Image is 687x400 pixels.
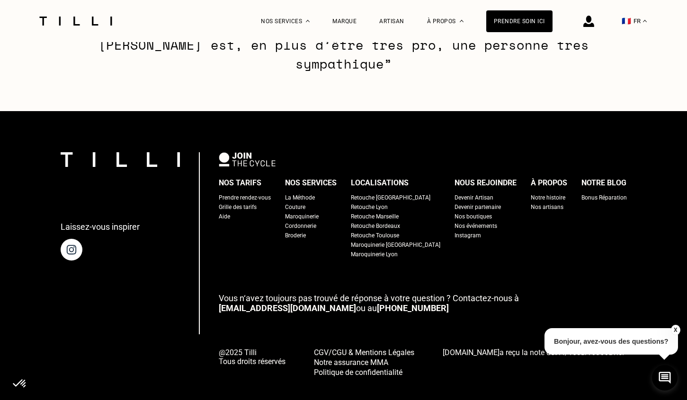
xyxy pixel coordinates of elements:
[455,221,497,231] a: Nos événements
[351,250,398,259] a: Maroquinerie Lyon
[219,152,276,166] img: logo Join The Cycle
[531,202,563,212] a: Nos artisans
[351,221,400,231] a: Retouche Bordeaux
[351,193,430,202] a: Retouche [GEOGRAPHIC_DATA]
[581,193,627,202] a: Bonus Réparation
[36,17,116,26] img: Logo du service de couturière Tilli
[379,18,404,25] a: Artisan
[306,20,310,22] img: Menu déroulant
[332,18,357,25] a: Marque
[61,222,140,232] p: Laissez-vous inspirer
[643,20,647,22] img: menu déroulant
[443,348,624,357] span: a reçu la note de sur avis.
[455,176,517,190] div: Nous rejoindre
[460,20,464,22] img: Menu déroulant à propos
[443,348,500,357] span: [DOMAIN_NAME]
[314,368,402,377] span: Politique de confidentialité
[219,212,230,221] a: Aide
[219,303,356,313] a: [EMAIL_ADDRESS][DOMAIN_NAME]
[61,152,180,167] img: logo Tilli
[219,348,286,357] span: @2025 Tilli
[531,176,567,190] div: À propos
[351,240,440,250] a: Maroquinerie [GEOGRAPHIC_DATA]
[285,176,337,190] div: Nos services
[455,193,493,202] a: Devenir Artisan
[219,193,271,202] a: Prendre rendez-vous
[285,231,306,240] a: Broderie
[285,193,315,202] a: La Méthode
[219,357,286,366] span: Tous droits réservés
[285,202,305,212] a: Couture
[351,231,399,240] a: Retouche Toulouse
[670,325,680,335] button: X
[219,202,257,212] a: Grille des tarifs
[314,367,414,377] a: Politique de confidentialité
[314,348,414,357] span: CGV/CGU & Mentions Légales
[622,17,631,26] span: 🇫🇷
[314,358,388,367] span: Notre assurance MMA
[285,212,319,221] a: Maroquinerie
[314,357,414,367] a: Notre assurance MMA
[455,202,501,212] a: Devenir partenaire
[531,193,565,202] a: Notre histoire
[285,221,316,231] a: Cordonnerie
[544,328,678,355] p: Bonjour, avez-vous des questions?
[351,212,399,221] a: Retouche Marseille
[351,176,409,190] div: Localisations
[64,17,623,73] p: “La mise en relation avec une professionnelle m’a beaucoup rassurée. [PERSON_NAME] est, en plus d...
[583,16,594,27] img: icône connexion
[377,303,449,313] a: [PHONE_NUMBER]
[351,202,388,212] a: Retouche Lyon
[219,293,627,313] p: ou au
[219,293,519,303] span: Vous n‘avez toujours pas trouvé de réponse à votre question ? Contactez-nous à
[581,176,626,190] div: Notre blog
[61,239,82,261] img: page instagram de Tilli une retoucherie à domicile
[314,347,414,357] a: CGV/CGU & Mentions Légales
[455,212,492,221] a: Nos boutiques
[219,176,261,190] div: Nos tarifs
[455,231,481,240] a: Instagram
[486,10,553,32] a: Prendre soin ici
